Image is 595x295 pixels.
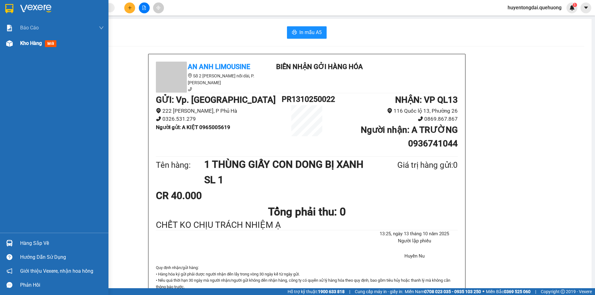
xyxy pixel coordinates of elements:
span: environment [188,73,192,78]
span: printer [292,30,297,36]
b: Biên nhận gởi hàng hóa [40,9,59,59]
h1: 1 THÙNG GIẤY CON DONG BỊ XANH [204,157,367,172]
span: down [99,25,104,30]
span: caret-down [583,5,589,11]
span: Hỗ trợ kỹ thuật: [288,288,345,295]
b: Người nhận : A TRƯỜNG 0936741044 [361,125,458,149]
img: solution-icon [6,25,13,31]
span: message [7,282,12,288]
div: Tên hàng: [156,159,204,171]
span: file-add [142,6,146,10]
span: phone [418,116,423,121]
h1: PR1310250022 [282,93,332,105]
sup: 1 [573,3,577,7]
li: Huyền Nu [371,253,458,260]
span: In mẫu A5 [299,28,322,36]
span: Miền Nam [405,288,481,295]
li: 116 Quốc lộ 13, Phường 26 [332,107,458,115]
strong: 1900 633 818 [318,289,345,294]
span: | [349,288,350,295]
span: phone [188,87,192,91]
div: Hàng sắp về [20,239,104,248]
div: Giá trị hàng gửi: 0 [367,159,458,171]
span: Báo cáo [20,24,39,32]
button: file-add [139,2,150,13]
span: notification [7,268,12,274]
div: Phản hồi [20,280,104,290]
img: warehouse-icon [6,240,13,246]
span: ⚪️ [483,290,484,293]
img: icon-new-feature [569,5,575,11]
b: GỬI : Vp. [GEOGRAPHIC_DATA] [156,95,276,105]
span: environment [387,108,392,113]
span: Giới thiệu Vexere, nhận hoa hồng [20,267,93,275]
li: 0869.867.867 [332,115,458,123]
button: caret-down [580,2,591,13]
li: 13:25, ngày 13 tháng 10 năm 2025 [371,230,458,238]
span: copyright [561,289,565,294]
li: 0326.531.279 [156,115,282,123]
span: plus [128,6,132,10]
button: plus [124,2,135,13]
span: Cung cấp máy in - giấy in: [355,288,403,295]
div: Hướng dẫn sử dụng [20,253,104,262]
b: Biên nhận gởi hàng hóa [276,63,363,71]
p: • Hàng hóa ký gửi phải được người nhận đến lấy trong vòng 30 ngày kể từ ngày gửi. [156,271,458,277]
span: mới [45,40,56,47]
img: warehouse-icon [6,40,13,47]
div: CHẾT KO CHỊU TRÁCH NHIỆM Ạ [156,220,458,230]
h1: SL 1 [204,172,367,188]
div: CR 40.000 [156,188,255,203]
b: NHẬN : VP QL13 [395,95,458,105]
span: | [535,288,536,295]
span: Miền Bắc [486,288,531,295]
li: 222 [PERSON_NAME], P Phủ Hà [156,107,282,115]
p: • Nếu quá thời hạn 30 ngày mà người nhận/người gửi không đến nhận hàng, công ty có quyền xử lý hà... [156,277,458,290]
span: environment [156,108,161,113]
strong: 0708 023 035 - 0935 103 250 [424,289,481,294]
button: printerIn mẫu A5 [287,26,327,39]
b: Người gửi : A KIỆT 0965005619 [156,124,230,130]
span: 1 [574,3,576,7]
span: phone [156,116,161,121]
span: question-circle [7,254,12,260]
span: Kho hàng [20,40,42,46]
strong: 0369 525 060 [504,289,531,294]
b: An Anh Limousine [8,40,34,69]
img: logo-vxr [5,4,13,13]
button: aim [153,2,164,13]
li: Người lập phiếu [371,237,458,245]
b: An Anh Limousine [188,63,250,71]
li: Số 2 [PERSON_NAME] nối dài, P. [PERSON_NAME] [156,72,267,86]
span: huyentongdai.quehuong [503,4,566,11]
h1: Tổng phải thu: 0 [156,203,458,220]
span: aim [156,6,161,10]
